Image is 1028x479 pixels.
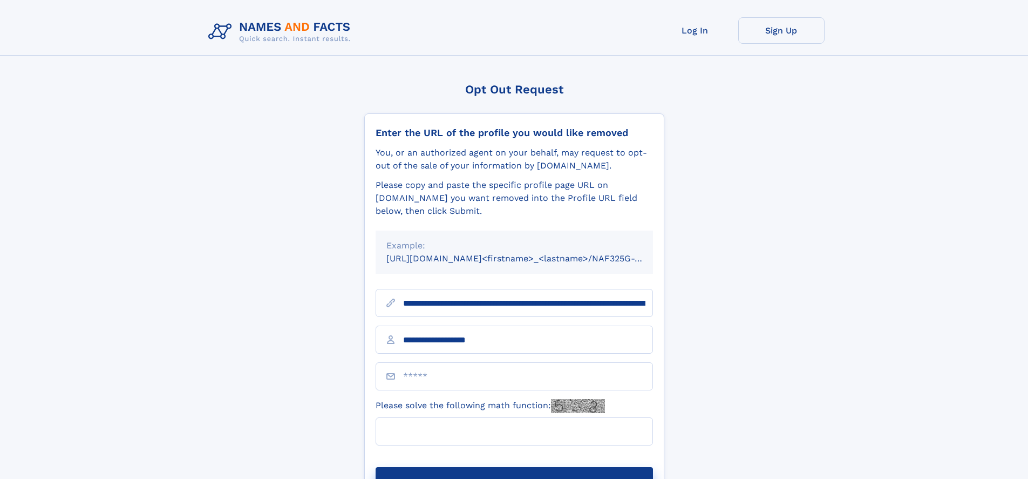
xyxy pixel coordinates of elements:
[376,179,653,218] div: Please copy and paste the specific profile page URL on [DOMAIN_NAME] you want removed into the Pr...
[376,146,653,172] div: You, or an authorized agent on your behalf, may request to opt-out of the sale of your informatio...
[204,17,359,46] img: Logo Names and Facts
[652,17,738,44] a: Log In
[386,253,673,264] small: [URL][DOMAIN_NAME]<firstname>_<lastname>/NAF325G-xxxxxxxx
[386,239,642,252] div: Example:
[376,399,605,413] label: Please solve the following math function:
[738,17,825,44] a: Sign Up
[364,83,664,96] div: Opt Out Request
[376,127,653,139] div: Enter the URL of the profile you would like removed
